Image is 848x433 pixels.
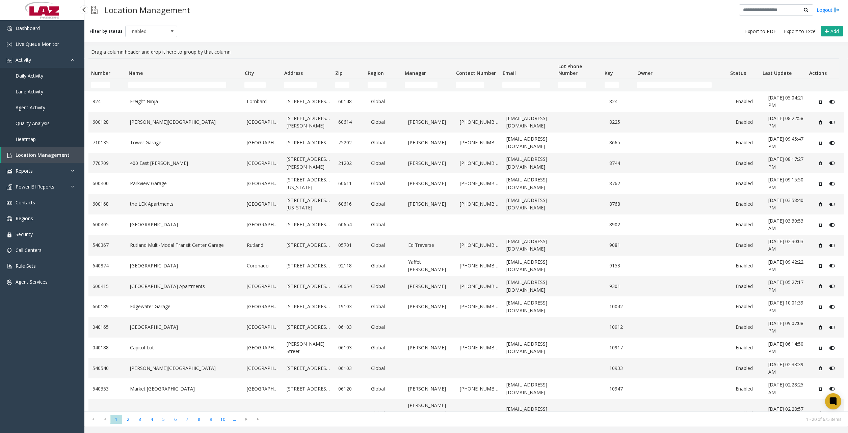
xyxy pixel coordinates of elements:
a: [EMAIL_ADDRESS][DOMAIN_NAME] [506,197,554,212]
img: 'icon' [7,200,12,206]
span: Contacts [16,199,35,206]
a: Enabled [736,409,760,417]
a: [GEOGRAPHIC_DATA] [247,385,279,393]
input: Manager Filter [405,82,438,88]
button: Delete [815,240,826,251]
img: 'icon' [7,169,12,174]
a: Coronado [247,262,279,269]
a: [STREET_ADDRESS] [287,98,330,105]
a: Enabled [736,180,760,187]
a: [DATE] 02:30:03 AM [768,238,807,253]
a: 60616 [338,200,363,208]
button: Delete [815,408,826,418]
a: [GEOGRAPHIC_DATA] [130,262,239,269]
span: Dashboard [16,25,40,31]
a: [EMAIL_ADDRESS][DOMAIN_NAME] [506,279,554,294]
a: 600168 [92,200,122,208]
a: [DATE] 03:58:40 PM [768,197,807,212]
a: 60654 [338,283,363,290]
button: Disable [826,363,839,374]
a: [PHONE_NUMBER] [460,118,499,126]
a: 9153 [609,262,634,269]
a: 8225 [609,118,634,126]
button: Disable [826,281,839,292]
span: [DATE] 10:01:39 PM [768,299,803,313]
span: Power BI Reports [16,183,54,190]
a: [STREET_ADDRESS] [287,139,330,146]
a: 06103 [338,323,363,331]
span: [DATE] 02:28:57 AM [768,406,803,420]
a: 06120 [338,385,363,393]
a: [PERSON_NAME] (Emergencies Only After Hrs) [408,402,451,424]
a: Global [371,221,400,228]
a: 660189 [92,303,122,310]
img: 'icon' [7,26,12,31]
a: [STREET_ADDRESS] [287,241,330,249]
a: Freight Ninja [130,98,239,105]
a: [PERSON_NAME] [408,344,451,351]
button: Delete [815,281,826,292]
a: [PHONE_NUMBER] [460,283,499,290]
a: [EMAIL_ADDRESS][DOMAIN_NAME] [506,155,554,171]
span: [DATE] 09:15:50 PM [768,176,803,190]
a: 8768 [609,200,634,208]
a: 10947 [609,385,634,393]
button: Disable [826,383,839,394]
a: 10042 [609,303,634,310]
a: [GEOGRAPHIC_DATA] [247,283,279,290]
a: Enabled [736,303,760,310]
input: Region Filter [368,82,387,88]
a: [DATE] 05:27:17 PM [768,279,807,294]
a: [STREET_ADDRESS] [287,303,330,310]
span: Page 3 [134,415,146,424]
span: Page 5 [158,415,169,424]
button: Export to Excel [781,27,819,36]
a: Tower Garage [130,139,239,146]
a: Ed Traverse [408,241,451,249]
button: Delete [815,137,826,148]
button: Disable [826,322,839,333]
a: 8762 [609,180,634,187]
button: Disable [826,117,839,127]
a: Enabled [736,118,760,126]
a: 06103 [338,344,363,351]
button: Disable [826,137,839,148]
a: [DATE] 09:42:22 PM [768,258,807,273]
a: 92118 [338,262,363,269]
span: [DATE] 05:04:21 PM [768,94,803,108]
a: Enabled [736,262,760,269]
span: Location Management [16,152,70,158]
a: [STREET_ADDRESS] [287,409,330,417]
button: Delete [815,301,826,312]
a: Enabled [736,98,760,105]
a: Global [371,365,400,372]
a: [PERSON_NAME] [408,385,451,393]
button: Disable [826,301,839,312]
span: Page 8 [193,415,205,424]
span: [DATE] 09:07:08 PM [768,320,803,334]
img: pageIcon [91,2,98,18]
span: Page 2 [122,415,134,424]
a: [PERSON_NAME] [408,139,451,146]
span: [DATE] 08:17:27 PM [768,156,803,170]
input: Email Filter [502,82,540,88]
a: [STREET_ADDRESS][PERSON_NAME] [287,155,330,171]
button: Export to PDF [742,27,779,36]
span: Page 4 [146,415,158,424]
a: [STREET_ADDRESS] [287,221,330,228]
a: 75202 [338,139,363,146]
span: Page 7 [181,415,193,424]
a: 770709 [92,160,122,167]
a: 600415 [92,283,122,290]
div: Data table [84,58,848,411]
a: Global [371,262,400,269]
a: 06103 [338,365,363,372]
a: [PHONE_NUMBER] [460,160,499,167]
a: Capitol Lot [130,344,239,351]
a: 600128 [92,118,122,126]
a: Enabled [736,365,760,372]
th: Status [727,59,760,79]
a: Location Management [1,147,84,163]
a: 040188 [92,344,122,351]
input: City Filter [244,82,266,88]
